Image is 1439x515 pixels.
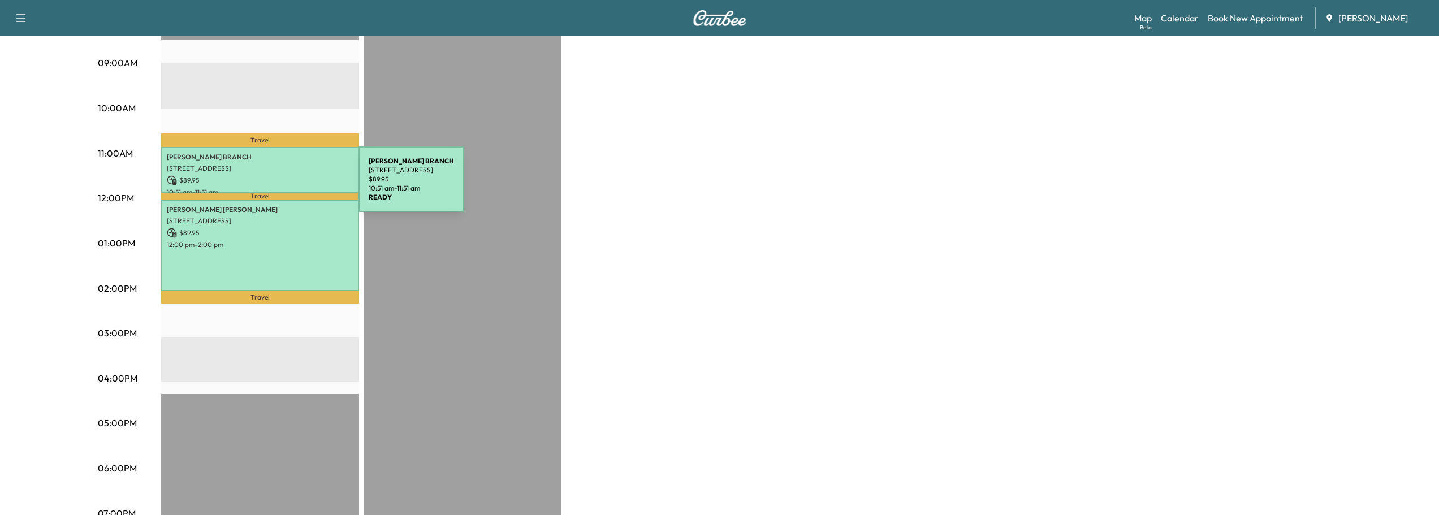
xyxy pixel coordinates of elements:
p: Travel [161,133,359,147]
p: 12:00PM [98,191,134,205]
p: $ 89.95 [167,175,353,185]
img: Curbee Logo [693,10,747,26]
p: $ 89.95 [167,228,353,238]
p: 10:51 am - 11:51 am [167,188,353,197]
p: [PERSON_NAME] [PERSON_NAME] [167,205,353,214]
span: [PERSON_NAME] [1338,11,1408,25]
p: 02:00PM [98,282,137,295]
p: 10:00AM [98,101,136,115]
p: [STREET_ADDRESS] [167,217,353,226]
div: Beta [1140,23,1152,32]
a: MapBeta [1134,11,1152,25]
p: 05:00PM [98,416,137,430]
p: 09:00AM [98,56,137,70]
p: 04:00PM [98,371,137,385]
p: [STREET_ADDRESS] [167,164,353,173]
p: 06:00PM [98,461,137,475]
p: Travel [161,291,359,304]
a: Calendar [1161,11,1199,25]
p: [PERSON_NAME] BRANCH [167,153,353,162]
p: 11:00AM [98,146,133,160]
p: 12:00 pm - 2:00 pm [167,240,353,249]
p: 03:00PM [98,326,137,340]
p: Travel [161,193,359,200]
p: 01:00PM [98,236,135,250]
a: Book New Appointment [1208,11,1303,25]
